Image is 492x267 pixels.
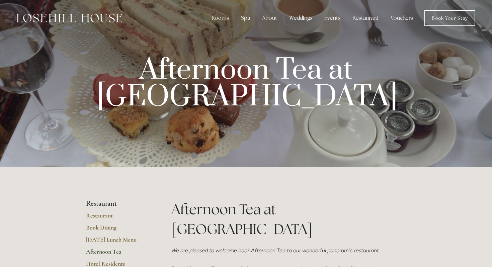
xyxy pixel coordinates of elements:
div: Rooms [206,11,234,25]
a: Book Dining [86,224,150,236]
h1: Afternoon Tea at [GEOGRAPHIC_DATA] [171,199,406,239]
a: Vouchers [385,11,418,25]
div: Weddings [284,11,318,25]
a: [DATE] Lunch Menu [86,236,150,248]
a: Afternoon Tea [86,248,150,260]
em: We are pleased to welcome back Afternoon Tea to our wonderful panoramic restaurant. [171,247,380,254]
img: Losehill House [17,14,122,22]
p: Afternoon Tea at [GEOGRAPHIC_DATA] [97,57,395,110]
li: Restaurant [86,199,150,208]
a: Restaurant [86,212,150,224]
div: Restaurant [347,11,384,25]
a: Book Your Stay [424,10,475,26]
div: Spa [236,11,255,25]
div: Events [319,11,346,25]
div: About [257,11,282,25]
